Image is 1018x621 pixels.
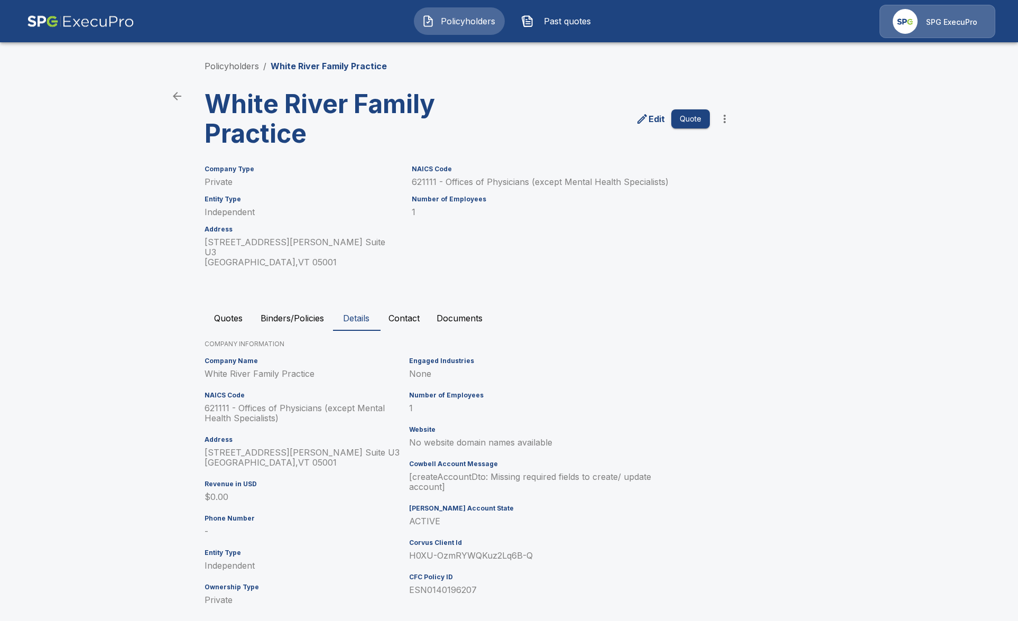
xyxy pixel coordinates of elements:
[205,403,405,423] p: 621111 - Offices of Physicians (except Mental Health Specialists)
[513,7,604,35] button: Past quotes IconPast quotes
[412,165,710,173] h6: NAICS Code
[205,492,405,502] p: $0.00
[422,15,434,27] img: Policyholders Icon
[271,60,387,72] p: White River Family Practice
[412,207,710,217] p: 1
[409,505,660,512] h6: [PERSON_NAME] Account State
[409,585,660,595] p: ESN0140196207
[412,177,710,187] p: 621111 - Offices of Physicians (except Mental Health Specialists)
[538,15,596,27] span: Past quotes
[205,165,399,173] h6: Company Type
[428,305,491,331] button: Documents
[409,539,660,546] h6: Corvus Client Id
[205,436,405,443] h6: Address
[166,86,188,107] a: back
[409,357,660,365] h6: Engaged Industries
[205,305,252,331] button: Quotes
[649,113,665,125] p: Edit
[714,108,735,129] button: more
[205,305,813,331] div: policyholder tabs
[205,207,399,217] p: Independent
[205,237,399,267] p: [STREET_ADDRESS][PERSON_NAME] Suite U3 [GEOGRAPHIC_DATA] , VT 05001
[439,15,497,27] span: Policyholders
[409,460,660,468] h6: Cowbell Account Message
[880,5,995,38] a: Agency IconSPG ExecuPro
[263,60,266,72] li: /
[409,392,660,399] h6: Number of Employees
[205,196,399,203] h6: Entity Type
[205,369,405,379] p: White River Family Practice
[205,89,466,149] h3: White River Family Practice
[205,448,405,468] p: [STREET_ADDRESS][PERSON_NAME] Suite U3 [GEOGRAPHIC_DATA] , VT 05001
[521,15,534,27] img: Past quotes Icon
[332,305,380,331] button: Details
[205,392,405,399] h6: NAICS Code
[205,61,259,71] a: Policyholders
[205,526,405,536] p: -
[412,196,710,203] h6: Number of Employees
[893,9,918,34] img: Agency Icon
[205,177,399,187] p: Private
[205,515,405,522] h6: Phone Number
[205,339,813,349] p: COMPANY INFORMATION
[671,109,710,129] button: Quote
[414,7,505,35] button: Policyholders IconPolicyholders
[252,305,332,331] button: Binders/Policies
[205,583,405,591] h6: Ownership Type
[380,305,428,331] button: Contact
[926,17,977,27] p: SPG ExecuPro
[409,438,660,448] p: No website domain names available
[409,573,660,581] h6: CFC Policy ID
[205,357,405,365] h6: Company Name
[27,5,134,38] img: AA Logo
[205,60,387,72] nav: breadcrumb
[409,472,660,492] p: [createAccountDto: Missing required fields to create/ update account]
[409,426,660,433] h6: Website
[205,549,405,557] h6: Entity Type
[205,226,399,233] h6: Address
[409,551,660,561] p: H0XU-OzmRYWQKuz2Lq6B-Q
[205,561,405,571] p: Independent
[205,480,405,488] h6: Revenue in USD
[409,403,660,413] p: 1
[409,369,660,379] p: None
[205,595,405,605] p: Private
[634,110,667,127] a: edit
[409,516,660,526] p: ACTIVE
